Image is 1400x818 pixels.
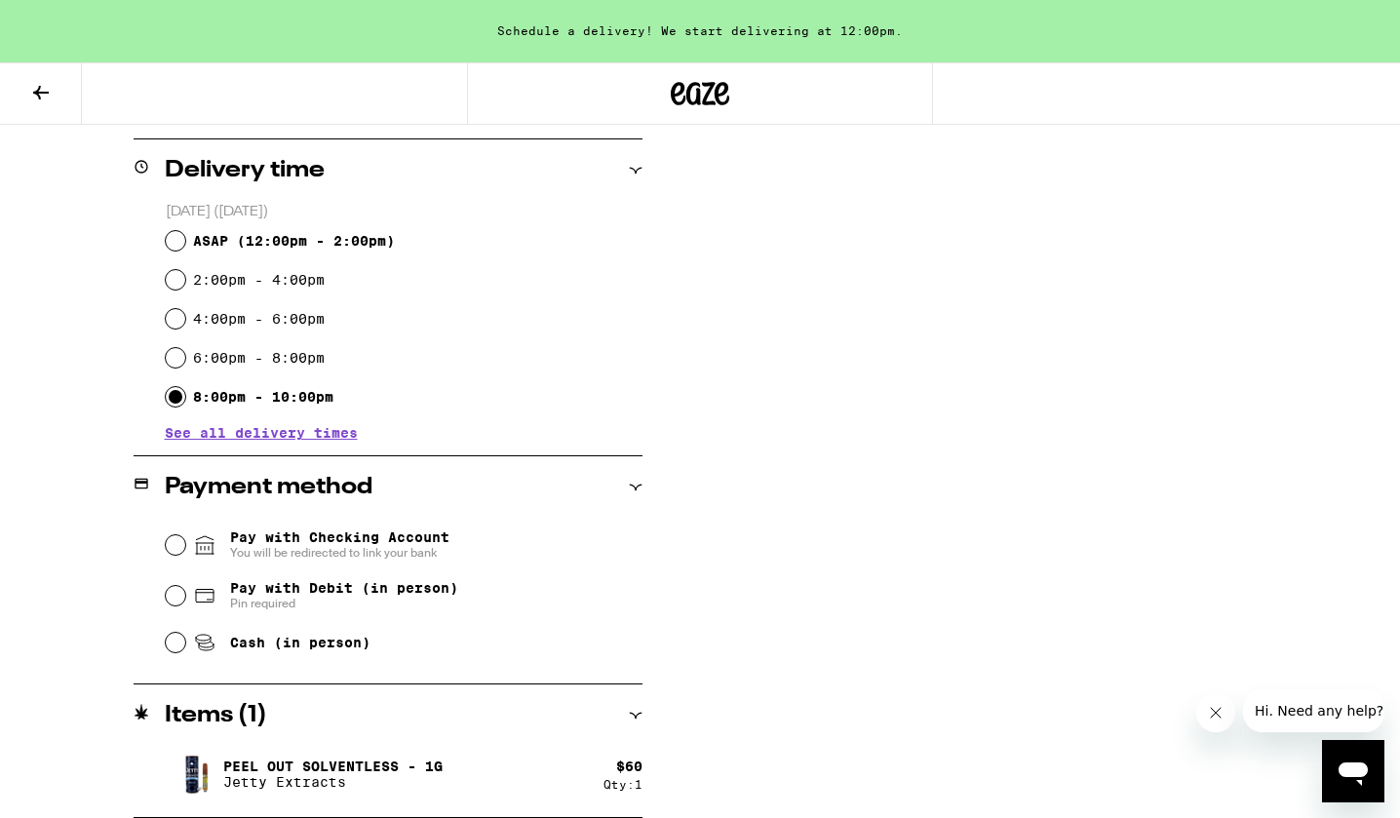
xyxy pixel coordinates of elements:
[230,529,449,561] span: Pay with Checking Account
[165,476,372,499] h2: Payment method
[223,759,443,774] p: Peel Out Solventless - 1g
[165,159,325,182] h2: Delivery time
[193,272,325,288] label: 2:00pm - 4:00pm
[603,778,642,791] div: Qty: 1
[223,774,443,790] p: Jetty Extracts
[193,350,325,366] label: 6:00pm - 8:00pm
[1196,693,1235,732] iframe: Close message
[616,759,642,774] div: $ 60
[165,426,358,440] button: See all delivery times
[166,203,642,221] p: [DATE] ([DATE])
[193,389,333,405] label: 8:00pm - 10:00pm
[230,580,458,596] span: Pay with Debit (in person)
[1322,740,1384,802] iframe: Button to launch messaging window
[230,635,370,650] span: Cash (in person)
[165,747,219,801] img: Peel Out Solventless - 1g
[193,233,395,249] span: ASAP ( 12:00pm - 2:00pm )
[230,545,449,561] span: You will be redirected to link your bank
[165,704,267,727] h2: Items ( 1 )
[1243,689,1384,732] iframe: Message from company
[230,596,458,611] span: Pin required
[193,311,325,327] label: 4:00pm - 6:00pm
